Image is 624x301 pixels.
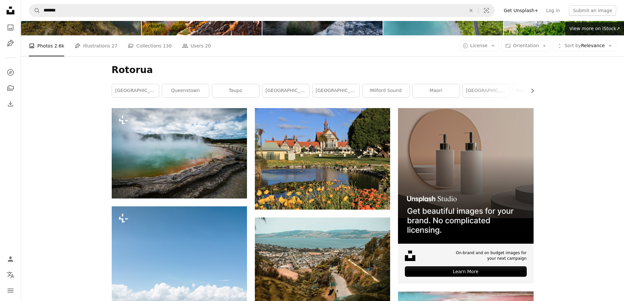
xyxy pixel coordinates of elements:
[4,253,17,266] a: Log in / Sign up
[205,42,211,49] span: 20
[553,41,616,51] button: Sort byRelevance
[255,108,390,210] img: a large house with a pond in front of it
[112,42,118,49] span: 27
[398,108,533,243] img: file-1715714113747-b8b0561c490eimage
[405,251,415,261] img: file-1631678316303-ed18b8b5cb9cimage
[452,250,526,261] span: On-brand and on budget images for your next campaign
[463,84,510,97] a: [GEOGRAPHIC_DATA]
[4,82,17,95] a: Collections
[513,43,539,48] span: Orientation
[542,5,564,16] a: Log in
[4,4,17,18] a: Home — Unsplash
[4,268,17,281] button: Language
[4,284,17,297] button: Menu
[470,43,488,48] span: License
[500,5,542,16] a: Get Unsplash+
[459,41,499,51] button: License
[413,84,460,97] a: maori
[312,84,359,97] a: [GEOGRAPHIC_DATA]
[128,35,172,56] a: Collections 130
[112,150,247,156] a: Sunrise at Champagne Pool in Wai-O-Tapu thermal wonderland in Rotorua, New Zealand. Rotorua is kn...
[163,42,172,49] span: 130
[112,108,247,198] img: Sunrise at Champagne Pool in Wai-O-Tapu thermal wonderland in Rotorua, New Zealand. Rotorua is kn...
[262,84,309,97] a: [GEOGRAPHIC_DATA]
[162,84,209,97] a: queenstown
[112,64,534,76] h1: Rotorua
[363,84,409,97] a: milford sound
[255,260,390,266] a: aerial view of city buildings during daytime
[4,21,17,34] a: Photos
[4,66,17,79] a: Explore
[75,35,117,56] a: Illustrations 27
[501,41,550,51] button: Orientation
[4,97,17,110] a: Download History
[564,43,581,48] span: Sort by
[526,84,534,97] button: scroll list to the right
[405,266,526,277] div: Learn More
[569,26,620,31] span: View more on iStock ↗
[565,22,624,35] a: View more on iStock↗
[569,5,616,16] button: Submit an image
[29,4,40,17] button: Search Unsplash
[513,84,560,97] a: rotorua [GEOGRAPHIC_DATA]
[182,35,211,56] a: Users 20
[255,156,390,162] a: a large house with a pond in front of it
[564,43,605,49] span: Relevance
[212,84,259,97] a: taupo
[398,108,533,284] a: On-brand and on budget images for your next campaignLearn More
[4,37,17,50] a: Illustrations
[479,4,494,17] button: Visual search
[29,4,495,17] form: Find visuals sitewide
[112,84,159,97] a: [GEOGRAPHIC_DATA]
[112,294,247,300] a: an aerial view of a body of water surrounded by land
[464,4,478,17] button: Clear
